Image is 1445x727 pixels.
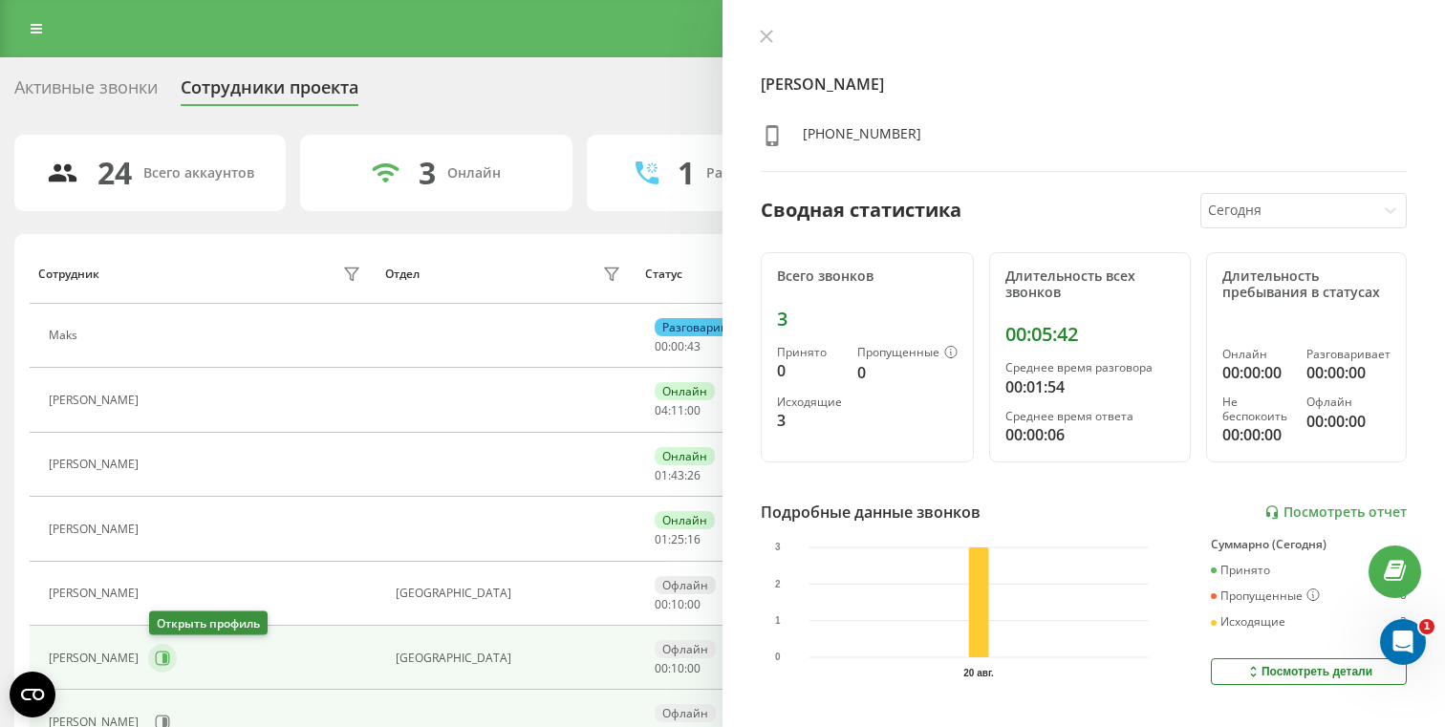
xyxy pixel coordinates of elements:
[655,318,754,336] div: Разговаривает
[1222,268,1391,301] div: Длительность пребывания в статусах
[857,346,958,361] div: Пропущенные
[655,447,715,465] div: Онлайн
[761,501,981,524] div: Подробные данные звонков
[777,359,842,382] div: 0
[655,511,715,529] div: Онлайн
[1400,615,1407,629] div: 3
[1222,348,1292,361] div: Онлайн
[671,402,684,418] span: 11
[775,579,781,589] text: 2
[1306,410,1391,433] div: 00:00:00
[687,338,701,354] span: 43
[447,165,501,182] div: Онлайн
[396,652,626,665] div: [GEOGRAPHIC_DATA]
[49,329,82,342] div: Maks
[655,404,701,417] div: : :
[655,576,716,594] div: Офлайн
[1306,348,1391,361] div: Разговаривает
[671,660,684,676] span: 10
[775,615,781,626] text: 1
[396,587,626,600] div: [GEOGRAPHIC_DATA]
[655,382,715,400] div: Онлайн
[97,155,132,191] div: 24
[671,338,684,354] span: 00
[385,267,420,281] div: Отдел
[1211,658,1407,685] button: Посмотреть детали
[49,458,143,471] div: [PERSON_NAME]
[1211,588,1320,604] div: Пропущенные
[49,652,143,665] div: [PERSON_NAME]
[1306,361,1391,384] div: 00:00:00
[1380,619,1426,665] iframe: Intercom live chat
[14,77,158,107] div: Активные звонки
[761,73,1407,96] h4: [PERSON_NAME]
[645,267,682,281] div: Статус
[777,346,842,359] div: Принято
[1005,323,1175,346] div: 00:05:42
[655,704,716,722] div: Офлайн
[777,409,842,432] div: 3
[655,467,668,483] span: 01
[1005,361,1175,374] div: Среднее время разговора
[181,77,358,107] div: Сотрудники проекта
[419,155,436,191] div: 3
[671,596,684,612] span: 10
[963,668,994,678] text: 20 авг.
[655,660,668,676] span: 00
[49,523,143,536] div: [PERSON_NAME]
[1222,423,1292,446] div: 00:00:00
[1222,396,1292,423] div: Не беспокоить
[857,361,958,384] div: 0
[10,672,55,717] button: Open CMP widget
[687,660,701,676] span: 00
[687,402,701,418] span: 00
[671,531,684,547] span: 25
[1306,396,1391,409] div: Офлайн
[655,338,668,354] span: 00
[655,531,668,547] span: 01
[1419,619,1434,634] span: 1
[1245,664,1372,679] div: Посмотреть детали
[777,396,842,409] div: Исходящие
[1211,615,1285,629] div: Исходящие
[1264,504,1407,521] a: Посмотреть отчет
[775,542,781,552] text: 3
[678,155,695,191] div: 1
[49,394,143,407] div: [PERSON_NAME]
[1222,361,1292,384] div: 00:00:00
[655,340,701,353] div: : :
[149,611,268,635] div: Открыть профиль
[775,652,781,662] text: 0
[1211,538,1407,551] div: Суммарно (Сегодня)
[1005,268,1175,301] div: Длительность всех звонков
[803,124,921,152] div: [PHONE_NUMBER]
[143,165,254,182] div: Всего аккаунтов
[687,596,701,612] span: 00
[655,662,701,675] div: : :
[777,268,958,285] div: Всего звонков
[655,469,701,482] div: : :
[655,402,668,418] span: 04
[49,587,143,600] div: [PERSON_NAME]
[655,533,701,546] div: : :
[655,640,716,658] div: Офлайн
[687,467,701,483] span: 26
[655,596,668,612] span: 00
[1005,375,1175,398] div: 00:01:54
[687,531,701,547] span: 16
[655,598,701,611] div: : :
[777,308,958,331] div: 3
[38,267,99,281] div: Сотрудник
[761,196,961,225] div: Сводная статистика
[1005,423,1175,446] div: 00:00:06
[1211,564,1270,577] div: Принято
[1005,410,1175,423] div: Среднее время ответа
[706,165,810,182] div: Разговаривают
[671,467,684,483] span: 43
